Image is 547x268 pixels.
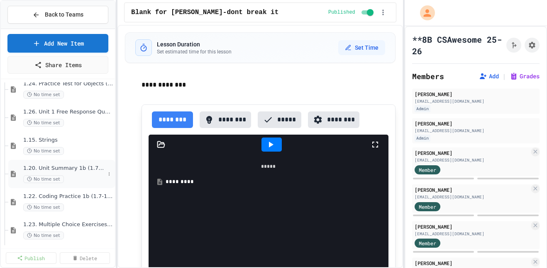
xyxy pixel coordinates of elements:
[479,72,499,80] button: Add
[419,239,436,247] span: Member
[23,175,64,183] span: No time set
[412,34,503,57] h1: **8B CSAwesome 25-26
[415,90,537,98] div: [PERSON_NAME]
[411,3,437,22] div: My Account
[23,137,113,144] span: 1.15. Strings
[415,231,530,237] div: [EMAIL_ADDRESS][DOMAIN_NAME]
[506,38,521,53] button: Click to see fork details
[157,48,232,55] p: Set estimated time for this lesson
[23,147,64,155] span: No time set
[23,91,64,99] span: No time set
[412,70,444,82] h2: Members
[23,232,64,239] span: No time set
[23,80,113,87] span: 1.24. Practice Test for Objects (1.12-1.14)
[415,186,530,193] div: [PERSON_NAME]
[328,9,355,16] span: Published
[415,105,430,112] div: Admin
[157,40,232,48] h3: Lesson Duration
[525,38,540,53] button: Assignment Settings
[415,223,530,230] div: [PERSON_NAME]
[23,109,113,116] span: 1.26. Unit 1 Free Response Question (FRQ) Practice
[23,193,113,200] span: 1.22. Coding Practice 1b (1.7-1.15)
[415,259,530,267] div: [PERSON_NAME]
[419,166,436,174] span: Member
[415,128,537,134] div: [EMAIL_ADDRESS][DOMAIN_NAME]
[415,157,530,163] div: [EMAIL_ADDRESS][DOMAIN_NAME]
[23,221,113,228] span: 1.23. Multiple Choice Exercises for Unit 1b (1.9-1.15)
[45,10,83,19] span: Back to Teams
[502,71,506,81] span: |
[419,203,436,210] span: Member
[415,120,537,127] div: [PERSON_NAME]
[23,119,64,127] span: No time set
[415,98,537,104] div: [EMAIL_ADDRESS][DOMAIN_NAME]
[415,149,530,157] div: [PERSON_NAME]
[60,252,110,264] a: Delete
[328,7,375,17] div: Content is published and visible to students
[7,56,108,74] a: Share Items
[23,165,105,172] span: 1.20. Unit Summary 1b (1.7-1.15)
[510,72,540,80] button: Grades
[105,170,113,178] button: More options
[23,203,64,211] span: No time set
[7,34,108,53] a: Add New Item
[415,194,530,200] div: [EMAIL_ADDRESS][DOMAIN_NAME]
[7,6,108,24] button: Back to Teams
[415,135,430,142] div: Admin
[338,40,385,55] button: Set Time
[131,7,278,17] span: Blank for Angie-dont break it
[6,252,56,264] a: Publish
